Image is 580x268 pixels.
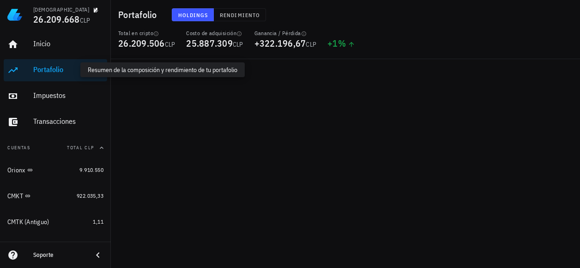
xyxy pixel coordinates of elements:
div: Soporte [33,251,85,259]
img: LedgiFi [7,7,22,22]
span: 9.910.550 [79,166,103,173]
span: CLP [165,40,175,49]
div: Orionx [7,166,25,174]
div: Transacciones [33,117,103,126]
span: 26.209.668 [33,13,80,25]
a: Inicio [4,33,107,55]
div: Inicio [33,39,103,48]
div: CMKT [7,192,23,200]
a: Impuestos [4,85,107,107]
button: CuentasTotal CLP [4,137,107,159]
a: CMKT 922.035,33 [4,185,107,207]
a: Transacciones [4,111,107,133]
div: Portafolio [33,65,103,74]
a: CMTK (Antiguo) 1,11 [4,211,107,233]
div: avatar [560,7,574,22]
button: Rendimiento [214,8,266,21]
span: 25.887.309 [186,37,233,49]
span: CLP [80,16,91,24]
div: Ganancia / Pérdida [254,30,317,37]
span: CLP [306,40,316,49]
span: Rendimiento [219,12,260,18]
span: 1,11 [93,218,103,225]
button: Holdings [172,8,214,21]
span: Holdings [178,12,208,18]
div: +1 [327,39,355,48]
div: Total en cripto [118,30,175,37]
div: Costo de adquisición [186,30,243,37]
span: 922.035,33 [77,192,103,199]
span: CLP [233,40,243,49]
span: Total CLP [67,145,94,151]
div: [DEMOGRAPHIC_DATA] [33,6,89,13]
span: 26.209.506 [118,37,165,49]
a: Orionx 9.910.550 [4,159,107,181]
span: % [338,37,346,49]
div: CMTK (Antiguo) [7,218,49,226]
div: Impuestos [33,91,103,100]
span: +322.196,67 [254,37,306,49]
h1: Portafolio [118,7,161,22]
a: Portafolio [4,59,107,81]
